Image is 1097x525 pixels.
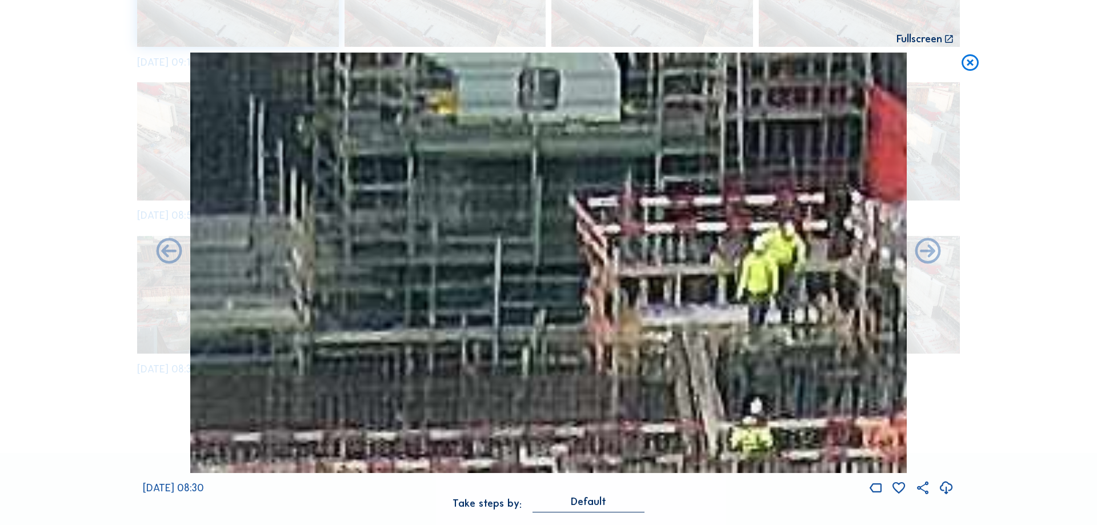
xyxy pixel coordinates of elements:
[571,496,606,507] div: Default
[896,34,942,45] div: Fullscreen
[912,237,943,268] i: Back
[533,496,644,512] div: Default
[154,237,185,268] i: Forward
[143,482,204,494] span: [DATE] 08:30
[190,53,907,472] img: Image
[453,499,522,509] div: Take steps by:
